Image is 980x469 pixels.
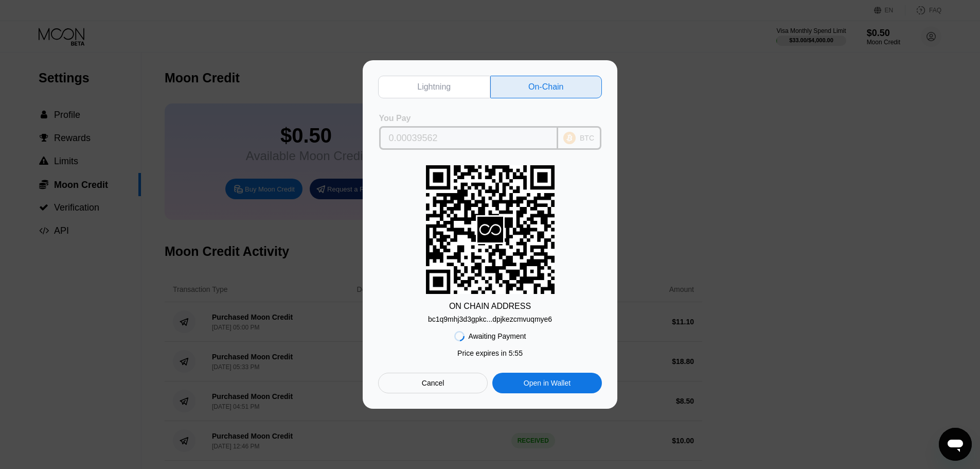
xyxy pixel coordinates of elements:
[428,315,552,323] div: bc1q9mhj3d3gpkc...dpjkezcmvuqmye6
[524,378,571,388] div: Open in Wallet
[379,114,558,123] div: You Pay
[469,332,526,340] div: Awaiting Payment
[939,428,972,461] iframe: Кнопка запуска окна обмена сообщениями
[492,373,602,393] div: Open in Wallet
[378,373,488,393] div: Cancel
[580,134,594,142] div: BTC
[428,311,552,323] div: bc1q9mhj3d3gpkc...dpjkezcmvuqmye6
[457,349,523,357] div: Price expires in
[378,114,602,150] div: You PayBTC
[417,82,451,92] div: Lightning
[490,76,602,98] div: On-Chain
[509,349,523,357] span: 5 : 55
[528,82,563,92] div: On-Chain
[422,378,444,388] div: Cancel
[449,302,531,311] div: ON CHAIN ADDRESS
[378,76,490,98] div: Lightning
